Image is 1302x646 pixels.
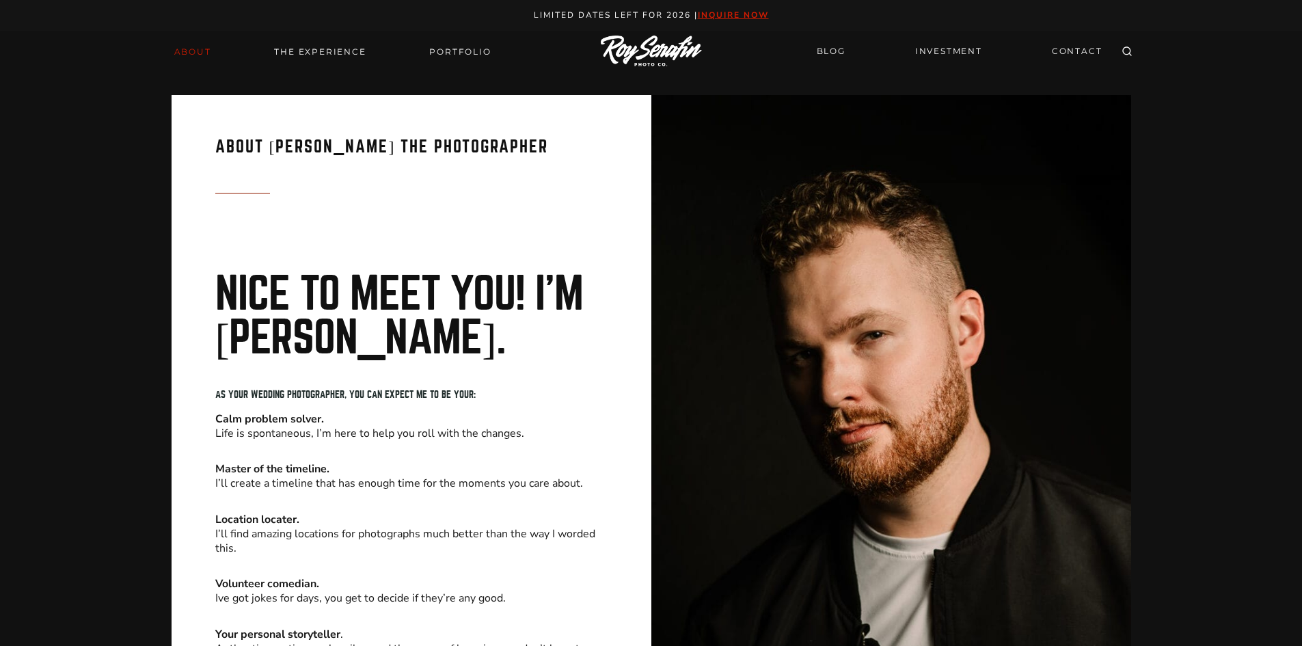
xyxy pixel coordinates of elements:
nav: Primary Navigation [166,42,500,62]
strong: Master of the timeline. [215,461,329,476]
h5: As your wedding photographer, you can expect me to be your: [215,382,608,407]
a: THE EXPERIENCE [266,42,374,62]
a: CONTACT [1044,40,1111,64]
strong: Volunteer comedian. [215,576,319,591]
strong: Calm problem solver. [215,412,324,427]
strong: Location locater. [215,512,299,527]
a: INVESTMENT [907,40,990,64]
h3: About [PERSON_NAME] the Photographer [215,139,608,172]
p: Limited Dates LEft for 2026 | [15,8,1288,23]
button: View Search Form [1117,42,1137,62]
a: BLOG [809,40,854,64]
p: Life is spontaneous, I’m here to help you roll with the changes. [215,412,608,441]
nav: Secondary Navigation [809,40,1111,64]
strong: Your personal storyteller [215,627,340,642]
a: Portfolio [421,42,499,62]
h2: Nice to meet you! I’m [PERSON_NAME]. [215,273,608,360]
img: Logo of Roy Serafin Photo Co., featuring stylized text in white on a light background, representi... [601,36,702,68]
p: I’ll find amazing locations for photographs much better than the way I worded this. [215,513,608,555]
p: I’ll create a timeline that has enough time for the moments you care about. [215,462,608,491]
a: About [166,42,219,62]
a: inquire now [698,10,769,21]
p: Ive got jokes for days, you get to decide if they’re any good. [215,577,608,606]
